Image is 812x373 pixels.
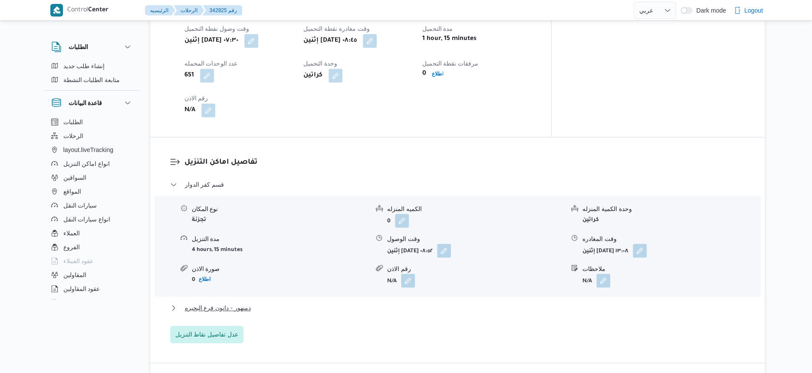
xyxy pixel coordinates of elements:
b: إثنين [DATE] ٠٧:٣٠ [184,36,238,46]
span: دمنهور - دانون فرع البحيره [185,303,251,313]
button: الطلبات [51,42,133,52]
span: Logout [744,5,763,16]
span: مرفقات نقطة التحميل [422,60,478,67]
b: 1 hour, 15 minutes [422,34,476,44]
button: قسم كفر الدوار [170,179,745,190]
b: تجزئة [192,217,206,223]
b: اطلاع [199,276,210,282]
button: عقود العملاء [48,254,136,268]
div: ملاحظات [582,264,759,274]
button: اجهزة التليفون [48,296,136,310]
span: العملاء [63,228,80,238]
button: متابعة الطلبات النشطة [48,73,136,87]
span: Dark mode [693,7,726,14]
span: عقود العملاء [63,256,94,266]
button: Logout [730,2,766,19]
b: N/A [387,278,397,284]
span: متابعة الطلبات النشطة [63,75,120,85]
button: سيارات النقل [48,198,136,212]
button: الرحلات [174,5,204,16]
span: وقت مغادرة نقطة التحميل [303,25,370,32]
button: قاعدة البيانات [51,98,133,108]
span: قسم كفر الدوار [185,179,224,190]
button: الرحلات [48,129,136,143]
span: عدل تفاصيل نقاط التنزيل [175,329,239,340]
div: وقت الوصول [387,234,564,244]
b: كراتين [582,217,599,223]
span: اجهزة التليفون [63,297,99,308]
span: انواع سيارات النقل [63,214,111,224]
b: 4 hours, 15 minutes [192,247,243,253]
button: عدل تفاصيل نقاط التنزيل [170,326,244,343]
b: N/A [582,278,592,284]
button: layout.liveTracking [48,143,136,157]
span: السواقين [63,172,86,183]
div: مدة التنزيل [192,234,369,244]
span: عقود المقاولين [63,284,100,294]
button: دمنهور - دانون فرع البحيره [170,303,745,313]
b: N/A [184,105,195,116]
button: السواقين [48,171,136,185]
button: اطلاع [428,69,447,79]
b: 0 [387,218,391,224]
button: المقاولين [48,268,136,282]
b: 0 [192,277,195,283]
span: المقاولين [63,270,86,280]
span: إنشاء طلب جديد [63,61,105,71]
div: وحدة الكمية المنزله [582,205,759,214]
button: الرئيسيه [145,5,175,16]
button: الفروع [48,240,136,254]
div: نوع المكان [192,205,369,214]
b: كراتين [303,70,322,81]
span: وقت وصول نفطة التحميل [184,25,250,32]
b: إثنين [DATE] ٠٨:٥٢ [387,248,433,254]
button: المواقع [48,185,136,198]
span: وحدة التحميل [303,60,337,67]
div: الطلبات [44,59,140,90]
div: رقم الاذن [387,264,564,274]
button: اطلاع [195,274,214,284]
h3: قاعدة البيانات [69,98,102,108]
b: 651 [184,70,194,81]
button: انواع سيارات النقل [48,212,136,226]
h3: تفاصيل اماكن التنزيل [184,157,745,168]
span: الطلبات [63,117,83,127]
span: المواقع [63,186,81,197]
span: عدد الوحدات المحمله [184,60,238,67]
button: الطلبات [48,115,136,129]
h3: الطلبات [69,42,88,52]
span: الفروع [63,242,80,252]
b: Center [88,7,108,14]
span: سيارات النقل [63,200,97,211]
button: انواع اماكن التنزيل [48,157,136,171]
span: الرحلات [63,131,83,141]
button: عقود المقاولين [48,282,136,296]
div: صورة الاذن [192,264,369,274]
span: layout.liveTracking [63,145,113,155]
button: إنشاء طلب جديد [48,59,136,73]
div: قسم كفر الدوار [155,196,760,296]
button: 342825 رقم [203,5,242,16]
div: قاعدة البيانات [44,115,140,303]
b: 0 [422,69,426,79]
div: وقت المغادره [582,234,759,244]
b: إثنين [DATE] ١٣:٠٨ [582,248,628,254]
button: العملاء [48,226,136,240]
span: رقم الاذن [184,95,208,102]
span: مدة التحميل [422,25,453,32]
div: الكميه المنزله [387,205,564,214]
b: إثنين [DATE] ٠٨:٤٥ [303,36,357,46]
span: انواع اماكن التنزيل [63,158,110,169]
img: X8yXhbKr1z7QwAAAABJRU5ErkJggg== [50,4,63,17]
b: اطلاع [431,71,443,77]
